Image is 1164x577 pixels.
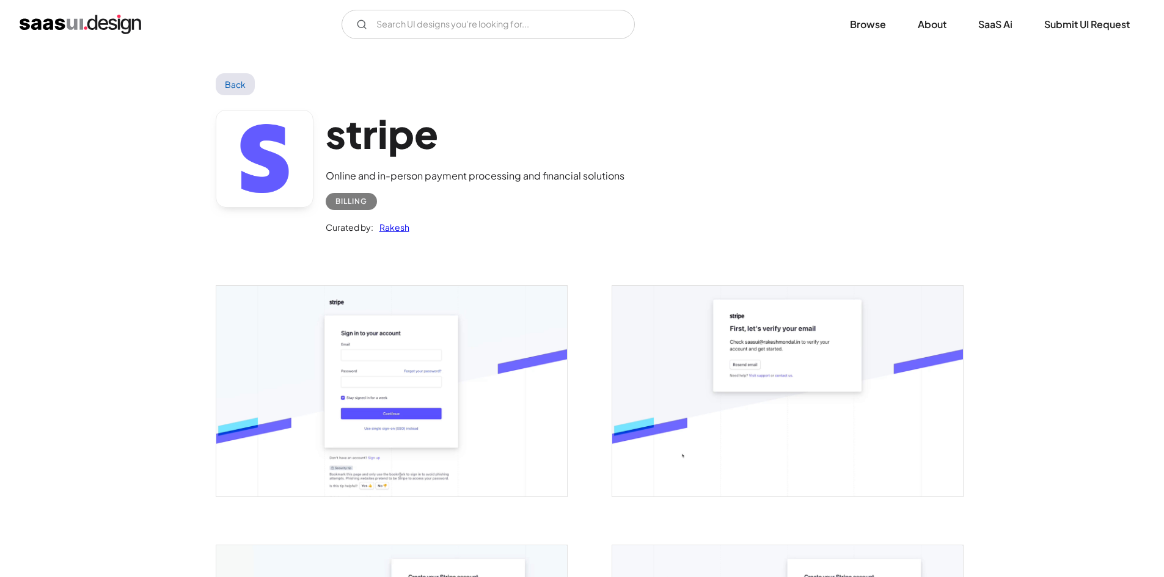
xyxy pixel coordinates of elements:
a: Back [216,73,255,95]
form: Email Form [342,10,635,39]
input: Search UI designs you're looking for... [342,10,635,39]
div: Billing [335,194,367,209]
a: Submit UI Request [1030,11,1144,38]
a: Browse [835,11,901,38]
a: Rakesh [373,220,409,234]
a: home [20,15,141,34]
img: 6629df5686f2cb267eb03ba8_Sign%20In.jpg [216,286,567,496]
a: open lightbox [612,286,963,496]
div: Curated by: [326,220,373,234]
h1: stripe [326,110,624,157]
div: Online and in-person payment processing and financial solutions [326,169,624,183]
a: SaaS Ai [964,11,1027,38]
img: 6629df56bdc74e5f13034ab4_Email%20Verifications.jpg [612,286,963,496]
a: About [903,11,961,38]
a: open lightbox [216,286,567,496]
